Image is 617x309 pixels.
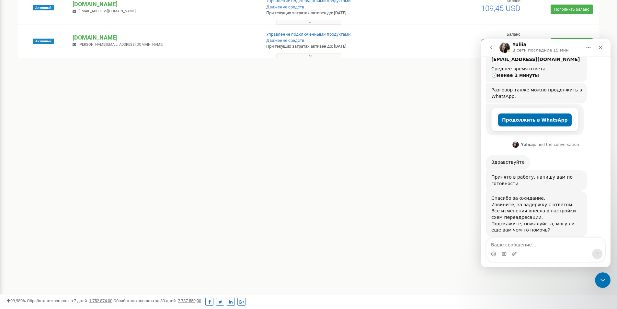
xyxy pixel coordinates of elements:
[33,39,54,44] span: Активный
[595,272,611,288] iframe: Intercom live chat
[6,199,124,210] textarea: Ваше сообщение...
[16,34,58,39] b: менее 1 минуты
[113,298,201,303] span: Обработано звонков за 30 дней :
[10,48,101,61] div: Разговор также можно продолжить в WhatsApp.
[5,116,49,131] div: Здравствуйте
[178,298,201,303] u: 7 787 559,00
[79,42,163,47] span: [PERSON_NAME][EMAIL_ADDRESS][DOMAIN_NAME]
[5,65,103,96] div: Продолжить в WhatsApp
[5,44,124,65] div: Fin говорит…
[10,156,101,195] div: Спасибо за ожидание. Извините, за задержку с ответом. Все изменения внесла в настройки схем переа...
[266,32,351,37] a: Управление подключенными продуктами
[5,131,106,152] div: Принято в работу. напишу вам по готовности
[89,298,112,303] u: 1 752 874,00
[40,103,98,109] div: joined the conversation
[5,44,106,65] div: Разговор также можно продолжить в WhatsApp.
[31,102,38,109] img: Profile image for Yuliia
[481,37,520,46] span: 874,62 USD
[10,135,101,148] div: Принято в работу. напишу вам по готовности
[507,32,520,37] span: Баланс
[6,298,26,303] span: 99,989%
[40,103,52,108] b: Yuliia
[481,4,520,13] span: 109,45 USD
[10,27,101,40] div: Среднее время ответа 🕒
[17,75,91,88] button: Продолжить в WhatsApp
[266,43,401,50] p: При текущих затратах активен до: [DATE]
[10,120,44,127] div: Здравствуйте
[5,101,124,116] div: Yuliia говорит…
[111,210,121,220] button: Отправить сообщение…
[5,152,124,213] div: Yuliia говорит…
[266,38,304,43] a: Движение средств
[5,131,124,152] div: Yuliia говорит…
[10,212,15,218] button: Средство выбора эмодзи
[5,116,124,131] div: Yuliia говорит…
[266,5,304,9] a: Движение средств
[551,38,593,48] a: Пополнить баланс
[5,65,124,101] div: Fin говорит…
[73,33,256,42] p: [DOMAIN_NAME]
[10,11,99,23] b: [PERSON_NAME][EMAIL_ADDRESS][DOMAIN_NAME]
[20,212,26,218] button: Средство выбора GIF-файла
[266,10,401,16] p: При текущих затратах активен до: [DATE]
[31,212,36,218] button: Добавить вложение
[551,5,593,14] a: Пополнить баланс
[5,152,106,198] div: Спасибо за ожидание.Извините, за задержку с ответом. Все изменения внесла в настройки схем переад...
[33,5,54,10] span: Активный
[481,39,611,267] iframe: Intercom live chat
[79,9,136,13] span: [EMAIL_ADDRESS][DOMAIN_NAME]
[27,298,112,303] span: Обработано звонков за 7 дней :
